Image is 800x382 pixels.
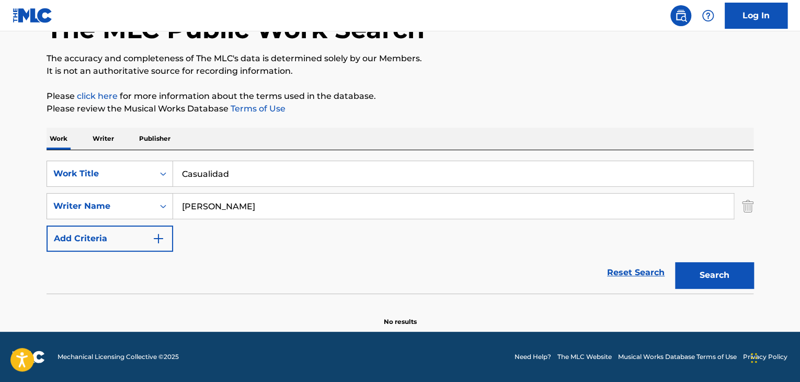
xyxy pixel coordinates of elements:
a: Log In [725,3,787,29]
a: Terms of Use [228,104,285,114]
iframe: Chat Widget [748,332,800,382]
a: Privacy Policy [743,352,787,362]
img: 9d2ae6d4665cec9f34b9.svg [152,232,165,245]
a: The MLC Website [557,352,612,362]
img: logo [13,351,45,363]
div: Work Title [53,167,147,180]
div: Widget de chat [748,332,800,382]
p: Publisher [136,128,174,150]
p: Work [47,128,71,150]
p: The accuracy and completeness of The MLC's data is determined solely by our Members. [47,52,753,65]
a: Reset Search [602,261,670,284]
a: Need Help? [515,352,551,362]
a: click here [77,91,118,101]
button: Search [675,262,753,288]
img: search [675,9,687,22]
form: Search Form [47,161,753,294]
div: Writer Name [53,200,147,212]
p: Please for more information about the terms used in the database. [47,90,753,103]
img: MLC Logo [13,8,53,23]
p: It is not an authoritative source for recording information. [47,65,753,77]
a: Public Search [670,5,691,26]
img: Delete Criterion [742,193,753,219]
div: Help [698,5,718,26]
button: Add Criteria [47,226,173,252]
p: No results [384,305,417,327]
a: Musical Works Database Terms of Use [618,352,737,362]
img: help [702,9,714,22]
div: Arrastrar [751,342,757,374]
p: Please review the Musical Works Database [47,103,753,115]
p: Writer [89,128,117,150]
span: Mechanical Licensing Collective © 2025 [58,352,179,362]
